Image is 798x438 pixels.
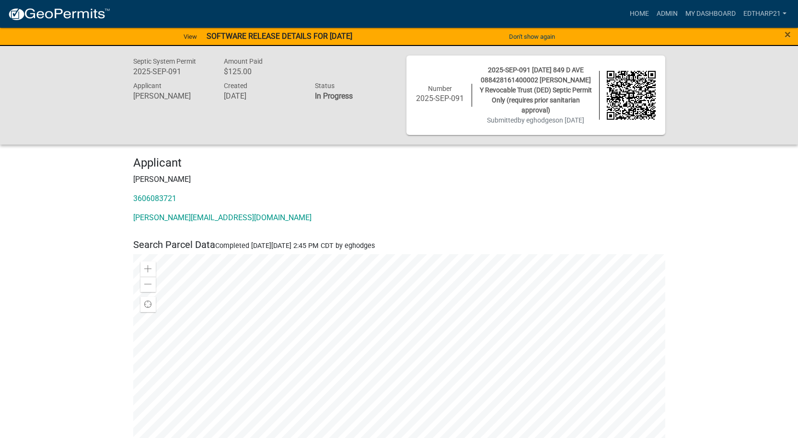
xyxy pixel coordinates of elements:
[133,82,162,90] span: Applicant
[785,29,791,40] button: Close
[133,91,210,101] h6: [PERSON_NAME]
[133,174,665,185] p: [PERSON_NAME]
[224,91,301,101] h6: [DATE]
[133,213,312,222] a: [PERSON_NAME][EMAIL_ADDRESS][DOMAIN_NAME]
[224,82,247,90] span: Created
[207,32,352,41] strong: SOFTWARE RELEASE DETAILS FOR [DATE]
[315,91,353,101] strong: In Progress
[785,28,791,41] span: ×
[518,116,555,124] span: by eghodges
[315,82,335,90] span: Status
[416,94,465,103] h6: 2025-SEP-091
[626,5,653,23] a: Home
[505,29,559,45] button: Don't show again
[480,66,592,114] span: 2025-SEP-091 [DATE] 849 D AVE 088428161400002 [PERSON_NAME] Y Revocable Trust (DED) Septic Permit...
[133,67,210,76] h6: 2025-SEP-091
[180,29,201,45] a: View
[653,5,682,23] a: Admin
[428,85,452,92] span: Number
[140,261,156,277] div: Zoom in
[224,67,301,76] h6: $125.00
[133,57,196,65] span: Septic System Permit
[682,5,740,23] a: My Dashboard
[140,297,156,312] div: Find my location
[133,156,665,170] h4: Applicant
[740,5,790,23] a: EdTharp21
[215,242,375,250] span: Completed [DATE][DATE] 2:45 PM CDT by eghodges
[224,57,263,65] span: Amount Paid
[133,239,665,250] h5: Search Parcel Data
[140,277,156,292] div: Zoom out
[487,116,584,124] span: Submitted on [DATE]
[133,194,176,203] a: 3606083721
[607,71,656,120] img: QR code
